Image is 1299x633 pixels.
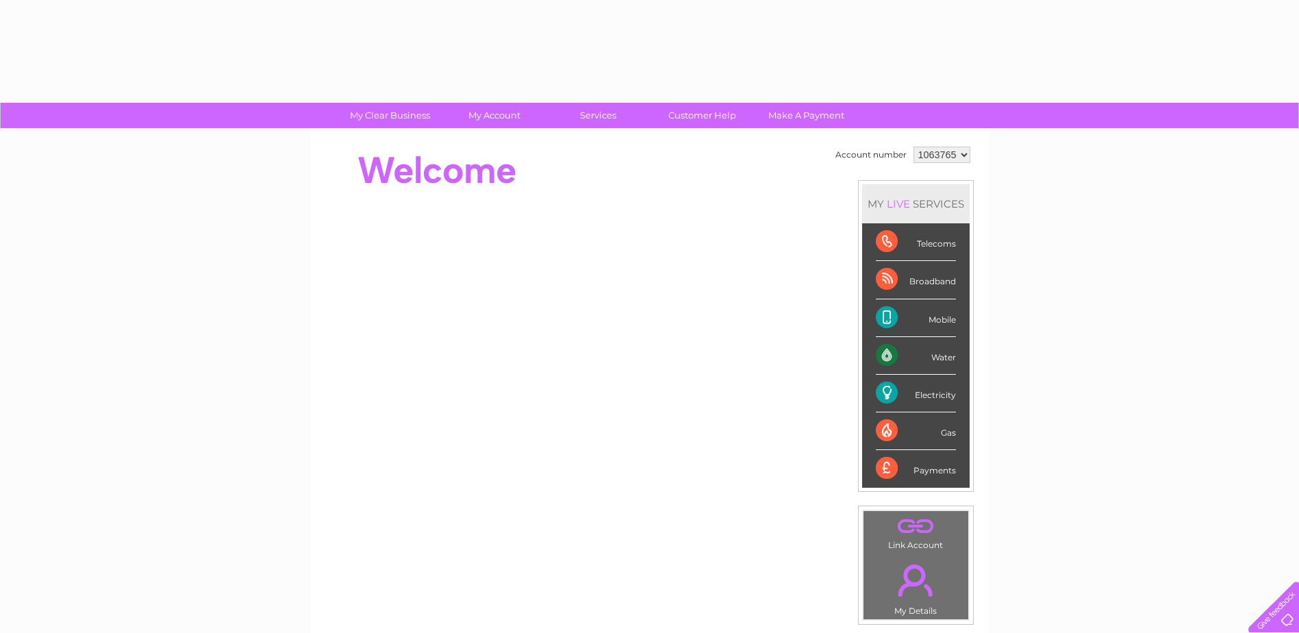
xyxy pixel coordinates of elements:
[876,337,956,375] div: Water
[333,103,446,128] a: My Clear Business
[867,514,965,538] a: .
[862,184,970,223] div: MY SERVICES
[646,103,759,128] a: Customer Help
[876,375,956,412] div: Electricity
[750,103,863,128] a: Make A Payment
[876,450,956,487] div: Payments
[863,510,969,554] td: Link Account
[863,553,969,620] td: My Details
[832,143,910,166] td: Account number
[438,103,551,128] a: My Account
[867,556,965,604] a: .
[542,103,655,128] a: Services
[876,412,956,450] div: Gas
[884,197,913,210] div: LIVE
[876,299,956,337] div: Mobile
[876,261,956,299] div: Broadband
[876,223,956,261] div: Telecoms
